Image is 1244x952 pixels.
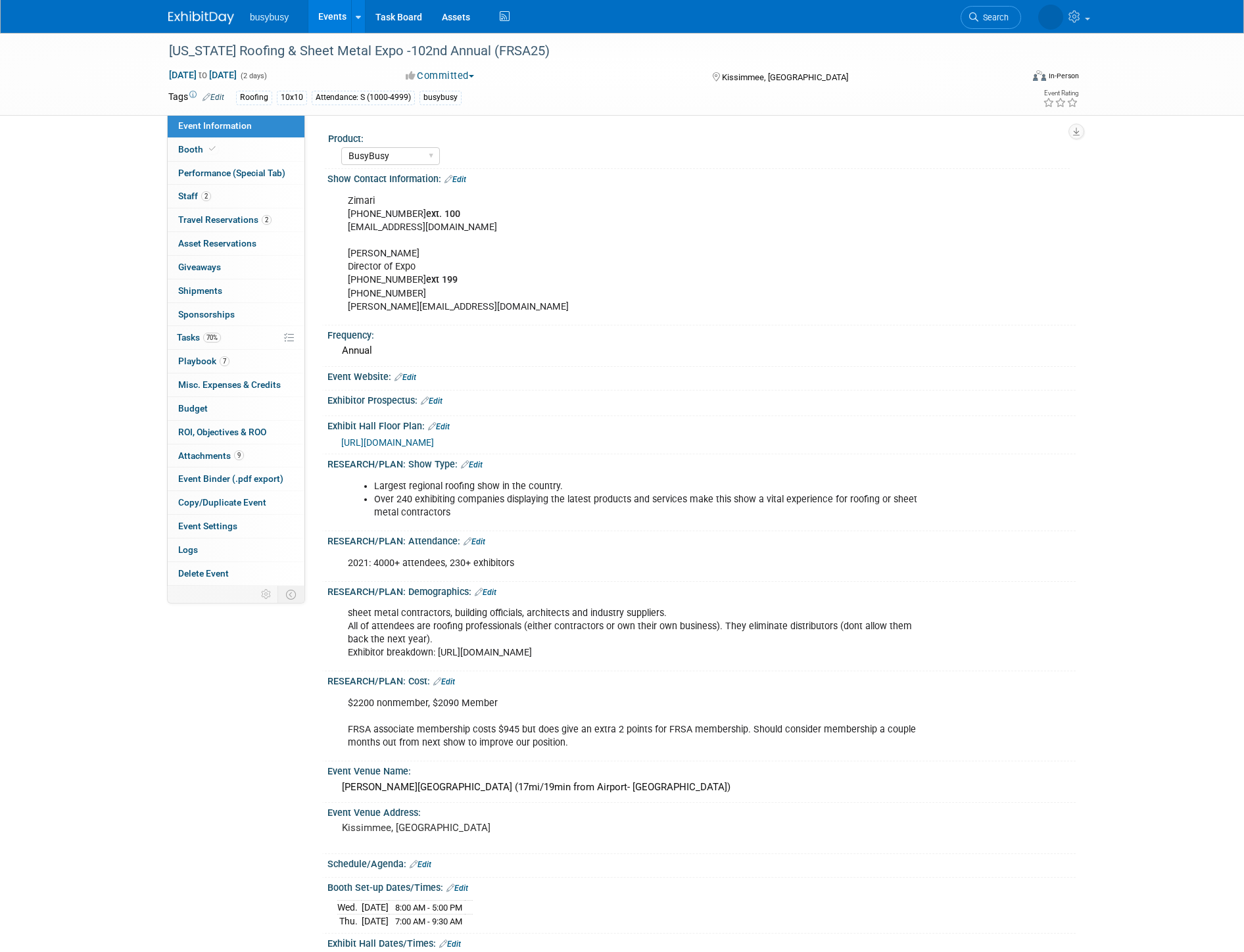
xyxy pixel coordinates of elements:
[395,373,416,382] a: Edit
[439,940,461,949] a: Edit
[374,480,923,493] li: Largest regional roofing show in the country.
[339,550,931,577] div: 2021: 4000+ attendees, 230+ exhibitors
[327,878,1076,895] div: Booth Set-up Dates/Times:
[961,6,1021,29] a: Search
[433,677,455,686] a: Edit
[362,915,389,928] td: [DATE]
[327,761,1076,778] div: Event Venue Name:
[374,493,923,519] li: Over 240 exhibiting companies displaying the latest products and services make this show a vital ...
[328,129,1070,145] div: Product:
[168,538,304,561] a: Logs
[395,916,462,926] span: 7:00 AM - 9:30 AM
[168,90,224,105] td: Tags
[444,175,466,184] a: Edit
[426,274,458,285] b: ext 199
[426,208,460,220] b: ext. 100
[168,303,304,326] a: Sponsorships
[168,421,304,444] a: ROI, Objectives & ROO
[178,144,218,155] span: Booth
[178,544,198,555] span: Logs
[168,444,304,467] a: Attachments9
[401,69,479,83] button: Committed
[327,934,1076,951] div: Exhibit Hall Dates/Times:
[337,777,1066,797] div: [PERSON_NAME][GEOGRAPHIC_DATA] (17mi/19min from Airport- [GEOGRAPHIC_DATA])
[178,473,283,484] span: Event Binder (.pdf export)
[327,325,1076,342] div: Frequency:
[168,279,304,302] a: Shipments
[327,531,1076,548] div: RESEARCH/PLAN: Attendance:
[178,568,229,579] span: Delete Event
[178,238,256,249] span: Asset Reservations
[461,460,483,469] a: Edit
[419,91,462,105] div: busybusy
[250,12,289,22] span: busybusy
[234,450,244,460] span: 9
[168,208,304,231] a: Travel Reservations2
[327,582,1076,599] div: RESEARCH/PLAN: Demographics:
[177,332,221,343] span: Tasks
[178,497,266,508] span: Copy/Duplicate Event
[327,671,1076,688] div: RESEARCH/PLAN: Cost:
[464,537,485,546] a: Edit
[220,356,229,366] span: 7
[168,69,237,81] span: [DATE] [DATE]
[168,114,304,137] a: Event Information
[178,120,252,131] span: Event Information
[178,450,244,461] span: Attachments
[168,11,234,24] img: ExhibitDay
[978,12,1009,22] span: Search
[178,191,211,201] span: Staff
[327,803,1076,819] div: Event Venue Address:
[475,588,496,597] a: Edit
[339,690,931,756] div: $2200 nonmember, $2090 Member FRSA associate membership costs $945 but does give an extra 2 point...
[362,900,389,915] td: [DATE]
[168,373,304,396] a: Misc. Expenses & Credits
[168,350,304,373] a: Playbook7
[178,168,285,178] span: Performance (Special Tab)
[312,91,415,105] div: Attendance: S (1000-4999)
[339,600,931,666] div: sheet metal contractors, building officials, architects and industry suppliers. All of attendees ...
[168,256,304,279] a: Giveaways
[327,854,1076,871] div: Schedule/Agenda:
[327,169,1076,186] div: Show Contact Information:
[203,93,224,102] a: Edit
[236,91,272,105] div: Roofing
[178,427,266,437] span: ROI, Objectives & ROO
[337,915,362,928] td: Thu.
[168,326,304,349] a: Tasks70%
[327,454,1076,471] div: RESEARCH/PLAN: Show Type:
[446,884,468,893] a: Edit
[262,215,272,225] span: 2
[178,379,281,390] span: Misc. Expenses & Credits
[255,586,278,603] td: Personalize Event Tab Strip
[178,285,222,296] span: Shipments
[168,232,304,255] a: Asset Reservations
[203,333,221,343] span: 70%
[209,145,216,153] i: Booth reservation complete
[339,188,931,320] div: Zimari [PHONE_NUMBER] [EMAIL_ADDRESS][DOMAIN_NAME] [PERSON_NAME] Director of Expo [PHONE_NUMBER] ...
[178,403,208,414] span: Budget
[337,341,1066,361] div: Annual
[168,162,304,185] a: Performance (Special Tab)
[178,356,229,366] span: Playbook
[168,138,304,161] a: Booth
[1038,5,1063,30] img: Braden Gillespie
[341,437,434,448] a: [URL][DOMAIN_NAME]
[178,309,235,320] span: Sponsorships
[428,422,450,431] a: Edit
[1043,90,1078,97] div: Event Rating
[395,903,462,913] span: 8:00 AM - 5:00 PM
[410,860,431,869] a: Edit
[239,72,267,80] span: (2 days)
[327,391,1076,408] div: Exhibitor Prospectus:
[421,396,443,406] a: Edit
[178,262,221,272] span: Giveaways
[178,521,237,531] span: Event Settings
[168,185,304,208] a: Staff2
[168,467,304,490] a: Event Binder (.pdf export)
[342,822,625,834] pre: Kissimmee, [GEOGRAPHIC_DATA]
[168,397,304,420] a: Budget
[164,39,1001,63] div: [US_STATE] Roofing & Sheet Metal Expo -102nd Annual (FRSA25)
[277,91,307,105] div: 10x10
